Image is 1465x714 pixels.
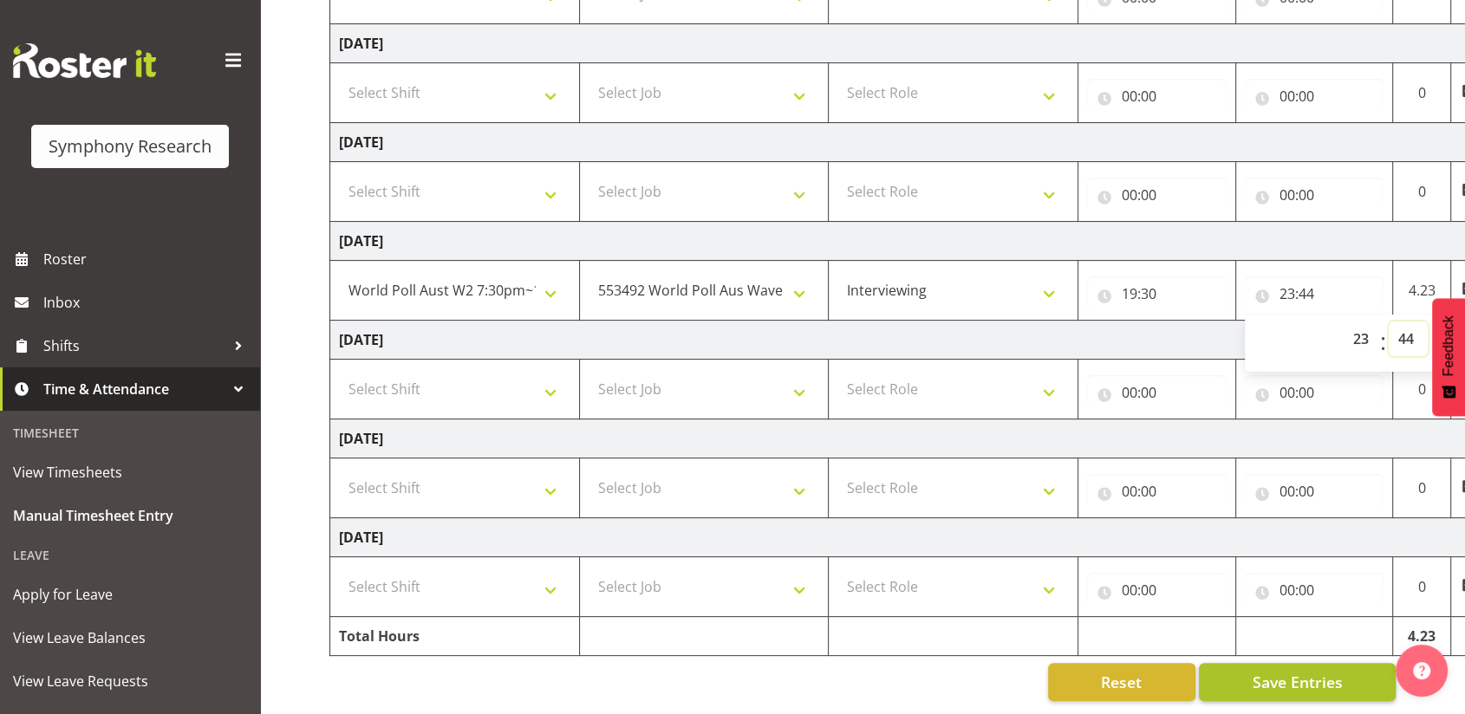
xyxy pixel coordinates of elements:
input: Click to select... [1245,474,1384,509]
div: Symphony Research [49,133,212,159]
input: Click to select... [1245,375,1384,410]
span: Time & Attendance [43,376,225,402]
img: Rosterit website logo [13,43,156,78]
span: View Timesheets [13,459,247,485]
a: View Timesheets [4,451,256,494]
span: Roster [43,246,251,272]
input: Click to select... [1087,375,1227,410]
span: Reset [1101,671,1142,693]
td: 0 [1393,63,1451,123]
span: Inbox [43,289,251,315]
input: Click to select... [1087,178,1227,212]
a: View Leave Balances [4,616,256,659]
td: Total Hours [330,617,580,656]
input: Click to select... [1245,573,1384,607]
span: Manual Timesheet Entry [13,503,247,529]
img: help-xxl-2.png [1413,662,1430,679]
td: 0 [1393,162,1451,222]
input: Click to select... [1087,79,1227,114]
td: 4.23 [1393,261,1451,321]
span: Shifts [43,333,225,359]
button: Save Entries [1199,663,1396,701]
span: Save Entries [1252,671,1342,693]
a: Apply for Leave [4,573,256,616]
div: Leave [4,537,256,573]
td: 0 [1393,360,1451,419]
input: Click to select... [1245,79,1384,114]
input: Click to select... [1245,178,1384,212]
td: 0 [1393,557,1451,617]
div: Timesheet [4,415,256,451]
button: Reset [1048,663,1195,701]
span: : [1380,321,1386,365]
a: View Leave Requests [4,659,256,703]
input: Click to select... [1087,474,1227,509]
button: Feedback - Show survey [1432,298,1465,416]
span: View Leave Balances [13,625,247,651]
input: Click to select... [1245,276,1384,311]
td: 4.23 [1393,617,1451,656]
span: Apply for Leave [13,581,247,607]
span: View Leave Requests [13,668,247,694]
td: 0 [1393,458,1451,518]
span: Feedback [1441,315,1456,376]
input: Click to select... [1087,276,1227,311]
input: Click to select... [1087,573,1227,607]
a: Manual Timesheet Entry [4,494,256,537]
